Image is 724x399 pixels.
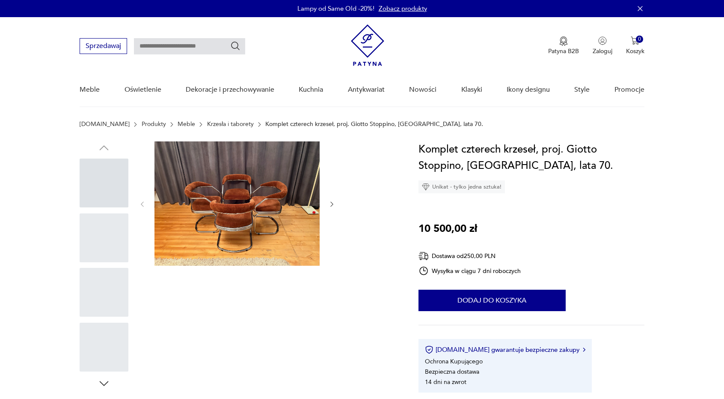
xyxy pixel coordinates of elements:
a: Produkty [142,121,166,128]
a: Sprzedawaj [80,44,127,50]
button: 0Koszyk [626,36,644,55]
a: Klasyki [461,73,482,106]
a: Promocje [614,73,644,106]
img: Ikona dostawy [418,251,429,261]
p: Lampy od Same Old -20%! [297,4,374,13]
a: Ikona medaluPatyna B2B [548,36,579,55]
img: Ikona strzałki w prawo [583,348,585,352]
p: 10 500,00 zł [418,221,477,237]
div: Wysyłka w ciągu 7 dni roboczych [418,266,521,276]
p: Komplet czterech krzeseł, proj. Giotto Stoppino, [GEOGRAPHIC_DATA], lata 70. [265,121,483,128]
button: [DOMAIN_NAME] gwarantuje bezpieczne zakupy [425,345,585,354]
img: Ikonka użytkownika [598,36,607,45]
a: Ikony designu [507,73,550,106]
button: Zaloguj [593,36,612,55]
p: Koszyk [626,47,644,55]
img: Ikona medalu [559,36,568,46]
a: Style [574,73,590,106]
h1: Komplet czterech krzeseł, proj. Giotto Stoppino, [GEOGRAPHIC_DATA], lata 70. [418,141,644,174]
a: Nowości [409,73,436,106]
button: Sprzedawaj [80,38,127,54]
img: Patyna - sklep z meblami i dekoracjami vintage [351,24,384,66]
button: Patyna B2B [548,36,579,55]
img: Ikona certyfikatu [425,345,433,354]
img: Zdjęcie produktu Komplet czterech krzeseł, proj. Giotto Stoppino, Włochy, lata 70. [154,141,320,266]
li: Bezpieczna dostawa [425,368,479,376]
div: Dostawa od 250,00 PLN [418,251,521,261]
p: Zaloguj [593,47,612,55]
button: Szukaj [230,41,240,51]
a: [DOMAIN_NAME] [80,121,130,128]
button: Dodaj do koszyka [418,290,566,311]
a: Krzesła i taborety [207,121,254,128]
img: Ikona diamentu [422,183,430,191]
p: Patyna B2B [548,47,579,55]
img: Ikona koszyka [631,36,639,45]
a: Antykwariat [348,73,385,106]
div: Unikat - tylko jedna sztuka! [418,180,505,193]
a: Kuchnia [299,73,323,106]
a: Meble [178,121,195,128]
a: Zobacz produkty [379,4,427,13]
a: Meble [80,73,100,106]
div: 0 [636,36,643,43]
a: Oświetlenie [125,73,161,106]
li: Ochrona Kupującego [425,357,483,366]
li: 14 dni na zwrot [425,378,466,386]
a: Dekoracje i przechowywanie [186,73,274,106]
